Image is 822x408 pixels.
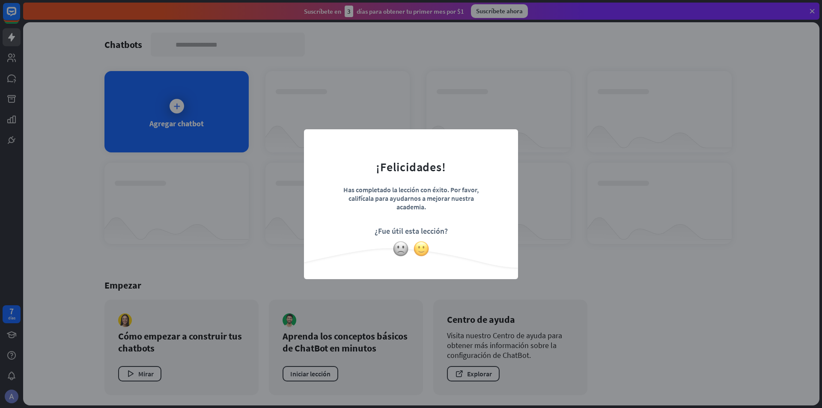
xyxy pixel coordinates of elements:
[413,241,429,257] img: cara ligeramente sonriente
[343,185,479,211] font: Has completado la lección con éxito. Por favor, califícala para ayudarnos a mejorar nuestra acade...
[7,3,33,29] button: Abrir el widget de chat LiveChat
[376,159,446,175] font: ¡Felicidades!
[393,241,409,257] img: cara ligeramente fruncida
[375,226,448,236] font: ¿Fue útil esta lección?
